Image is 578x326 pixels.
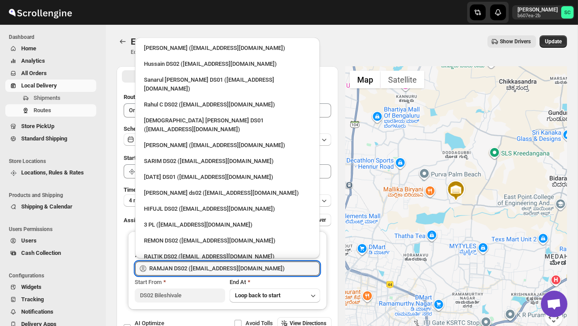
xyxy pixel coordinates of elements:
[144,44,311,53] div: [PERSON_NAME] ([EMAIL_ADDRESS][DOMAIN_NAME])
[117,35,129,48] button: Routes
[5,293,96,306] button: Tracking
[144,100,311,109] div: Rahul C DS02 ([EMAIL_ADDRESS][DOMAIN_NAME])
[144,205,311,213] div: HIFUJL DS02 ([EMAIL_ADDRESS][DOMAIN_NAME])
[144,116,311,134] div: [DEMOGRAPHIC_DATA] [PERSON_NAME] DS01 ([EMAIL_ADDRESS][DOMAIN_NAME])
[9,34,100,41] span: Dashboard
[135,136,320,152] li: Vikas Rathod (lolegiy458@nalwan.com)
[500,38,531,45] span: Show Drivers
[21,123,54,129] span: Store PickUp
[122,70,227,83] button: All Route Options
[135,279,162,285] span: Start From
[135,248,320,264] li: RALTIK DS02 (cecih54531@btcours.com)
[9,158,100,165] span: Store Locations
[21,296,44,303] span: Tracking
[144,220,311,229] div: 3 PL ([EMAIL_ADDRESS][DOMAIN_NAME])
[350,71,381,88] button: Show street map
[34,107,51,114] span: Routes
[540,35,567,48] button: Update
[561,6,574,19] span: Sanjay chetri
[135,232,320,248] li: REMON DS02 (kesame7468@btcours.com)
[124,103,331,118] input: Eg: Bengaluru Route
[144,173,311,182] div: [DATE] DS01 ([EMAIL_ADDRESS][DOMAIN_NAME])
[5,201,96,213] button: Shipping & Calendar
[144,236,311,245] div: REMON DS02 ([EMAIL_ADDRESS][DOMAIN_NAME])
[144,189,311,197] div: [PERSON_NAME] ds02 ([EMAIL_ADDRESS][DOMAIN_NAME])
[235,292,280,299] span: Loop back to start
[9,226,100,233] span: Users Permissions
[5,247,96,259] button: Cash Collection
[5,67,96,80] button: All Orders
[129,197,152,204] span: 4 minutes
[144,157,311,166] div: SARIM DS02 ([EMAIL_ADDRESS][DOMAIN_NAME])
[5,306,96,318] button: Notifications
[131,36,170,47] span: Edit Route
[518,13,558,19] p: b607ea-2b
[21,169,84,176] span: Locations, Rules & Rates
[21,82,57,89] span: Local Delivery
[21,203,72,210] span: Shipping & Calendar
[21,70,47,76] span: All Orders
[230,288,320,303] button: Loop back to start
[124,125,159,132] span: Scheduled for
[21,237,37,244] span: Users
[545,38,562,45] span: Update
[5,104,96,117] button: Routes
[135,55,320,71] li: Hussain DS02 (jarav60351@abatido.com)
[512,5,574,19] button: User menu
[144,76,311,93] div: Sanarul [PERSON_NAME] DS01 ([EMAIL_ADDRESS][DOMAIN_NAME])
[21,45,36,52] span: Home
[135,112,320,136] li: Islam Laskar DS01 (vixib74172@ikowat.com)
[541,291,567,317] div: Open chat
[21,308,53,315] span: Notifications
[21,135,67,142] span: Standard Shipping
[5,42,96,55] button: Home
[135,41,320,55] li: Rahul Chopra (pukhraj@home-run.co)
[230,278,320,287] div: End At
[7,1,73,23] img: ScrollEngine
[518,6,558,13] p: [PERSON_NAME]
[9,272,100,279] span: Configurations
[564,10,570,15] text: SC
[124,217,147,224] span: Assign to
[135,71,320,96] li: Sanarul Haque DS01 (fefifag638@adosnan.com)
[5,92,96,104] button: Shipments
[135,168,320,184] li: Raja DS01 (gasecig398@owlny.com)
[149,262,320,276] input: Search assignee
[5,167,96,179] button: Locations, Rules & Rates
[124,155,193,161] span: Start Location (Warehouse)
[21,284,42,290] span: Widgets
[5,281,96,293] button: Widgets
[135,200,320,216] li: HIFUJL DS02 (cepali9173@intady.com)
[135,96,320,112] li: Rahul C DS02 (rahul.chopra@home-run.co)
[34,95,60,101] span: Shipments
[21,250,61,256] span: Cash Collection
[5,55,96,67] button: Analytics
[124,133,331,146] button: [DATE]|[DATE]
[21,57,45,64] span: Analytics
[124,194,331,207] button: 4 minutes
[124,186,159,193] span: Time Per Stop
[144,252,311,261] div: RALTIK DS02 ([EMAIL_ADDRESS][DOMAIN_NAME])
[144,141,311,150] div: [PERSON_NAME] ([EMAIL_ADDRESS][DOMAIN_NAME])
[135,216,320,232] li: 3 PL (hello@home-run.co)
[487,35,536,48] button: Show Drivers
[9,192,100,199] span: Products and Shipping
[381,71,424,88] button: Show satellite imagery
[131,49,203,56] p: Edit/update your created route
[5,235,96,247] button: Users
[135,152,320,168] li: SARIM DS02 (xititor414@owlny.com)
[124,94,155,100] span: Route Name
[144,60,311,68] div: Hussain DS02 ([EMAIL_ADDRESS][DOMAIN_NAME])
[135,184,320,200] li: Rashidul ds02 (vaseno4694@minduls.com)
